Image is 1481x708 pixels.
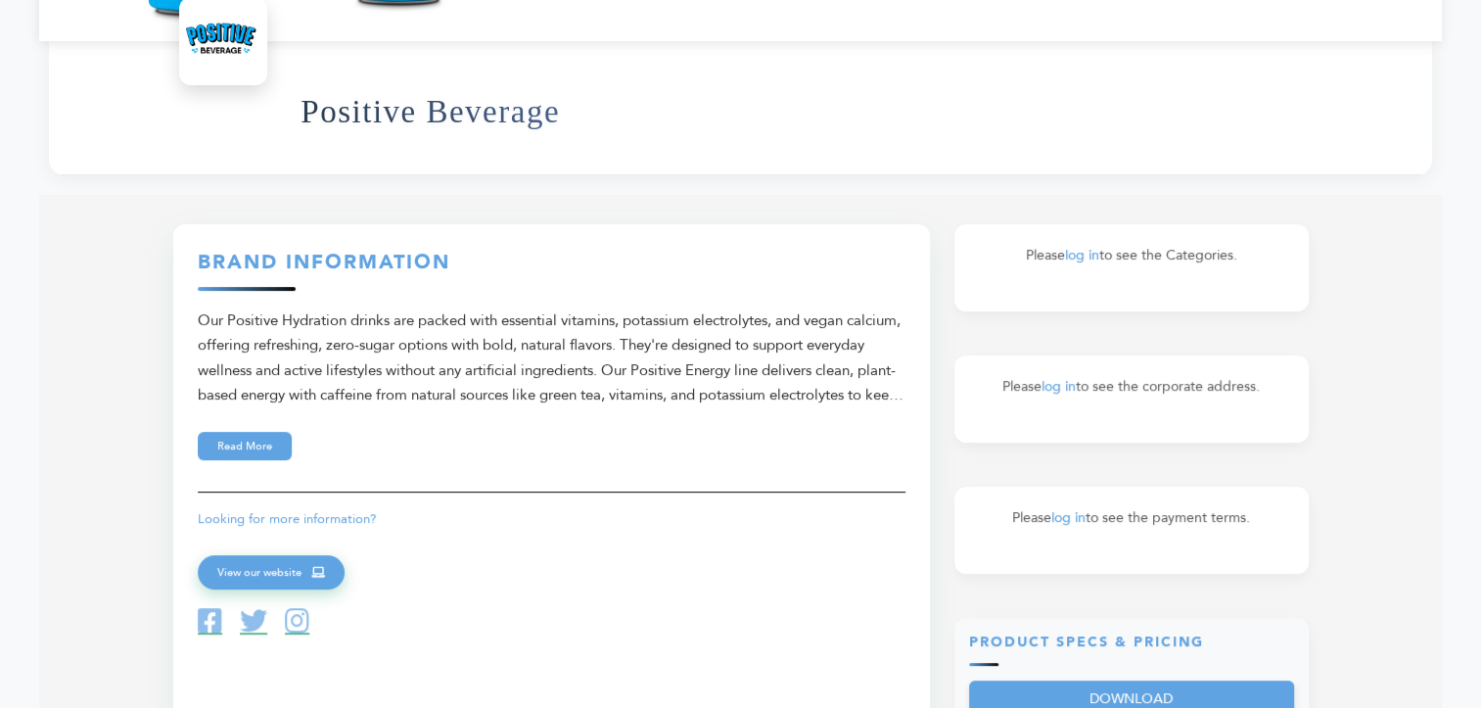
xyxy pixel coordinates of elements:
p: Looking for more information? [198,507,905,531]
a: log in [1065,246,1099,264]
a: log in [1051,508,1086,527]
h3: Brand Information [198,249,905,291]
h3: Product Specs & Pricing [969,633,1294,667]
h1: Positive Beverage [301,64,560,160]
img: Positive Beverage Logo [184,2,262,80]
a: View our website [198,555,345,590]
a: log in [1041,377,1076,396]
p: Please to see the Categories. [974,244,1289,267]
p: Please to see the payment terms. [974,506,1289,530]
p: Please to see the corporate address. [974,375,1289,399]
div: Our Positive Hydration drinks are packed with essential vitamins, potassium electrolytes, and veg... [198,308,905,408]
span: View our website [217,564,301,582]
button: Read More [198,432,292,460]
